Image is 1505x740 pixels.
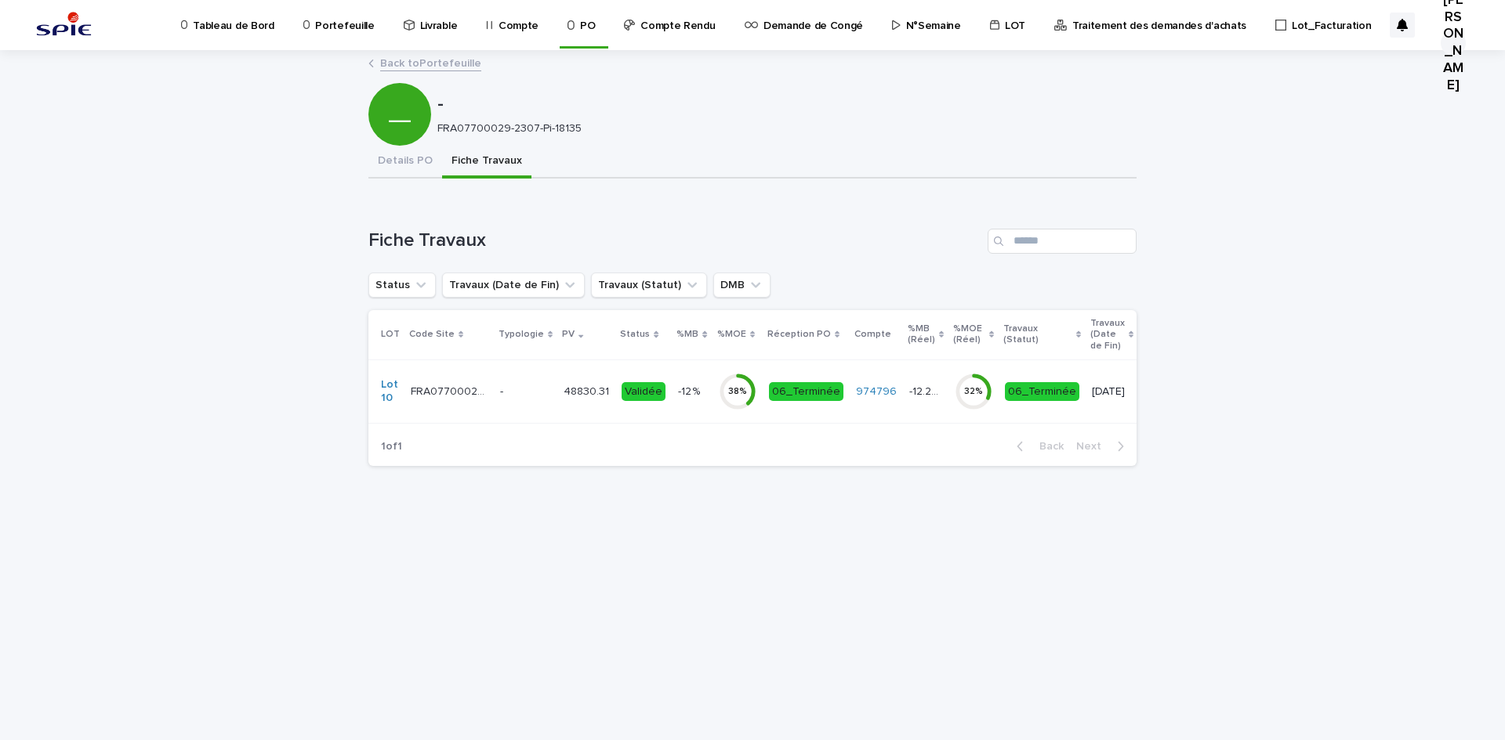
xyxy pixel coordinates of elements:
p: -12.25 % [909,382,945,399]
p: %MB [676,326,698,343]
button: Details PO [368,146,442,179]
div: 32 % [955,386,992,397]
p: %MOE (Réel) [953,320,985,349]
span: Next [1076,441,1111,452]
p: Travaux (Statut) [1003,320,1072,349]
p: - [500,385,551,399]
p: - [437,93,1130,116]
p: Travaux (Date de Fin) [1090,315,1125,355]
p: Code Site [409,326,455,343]
span: Back [1030,441,1064,452]
h1: Fiche Travaux [368,229,981,252]
input: Search [988,229,1137,254]
div: 06_Terminée [769,382,843,402]
p: FRA07700029-2307-Pi-18135 [437,122,1124,135]
div: 06_Terminée [1005,382,1079,402]
div: 38 % [719,386,756,397]
a: Back toPortefeuille [380,53,481,71]
p: Typologie [499,326,544,343]
img: svstPd6MQfCT1uX1QGkG [31,9,96,41]
p: Compte [854,326,891,343]
button: Travaux (Statut) [591,273,707,298]
button: DMB [713,273,771,298]
button: Back [1004,439,1070,453]
button: Status [368,273,436,298]
button: Fiche Travaux [442,146,531,179]
a: Lot 10 [381,378,398,405]
p: %MB (Réel) [908,320,935,349]
p: [DATE] [1092,385,1132,399]
button: Travaux (Date de Fin) [442,273,585,298]
p: Réception PO [767,326,831,343]
div: Validée [622,382,665,402]
a: 974796 [856,385,897,399]
p: 48830.31 [564,382,612,399]
p: Status [620,326,650,343]
div: [PERSON_NAME] [1441,31,1466,56]
p: LOT [381,326,400,343]
p: -12 % [678,382,703,399]
p: %MOE [717,326,746,343]
div: __ [368,40,431,125]
p: PV [562,326,575,343]
p: FRA07700029-2307-Pi-18135 [411,382,491,399]
p: 1 of 1 [368,428,415,466]
button: Next [1070,439,1137,453]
